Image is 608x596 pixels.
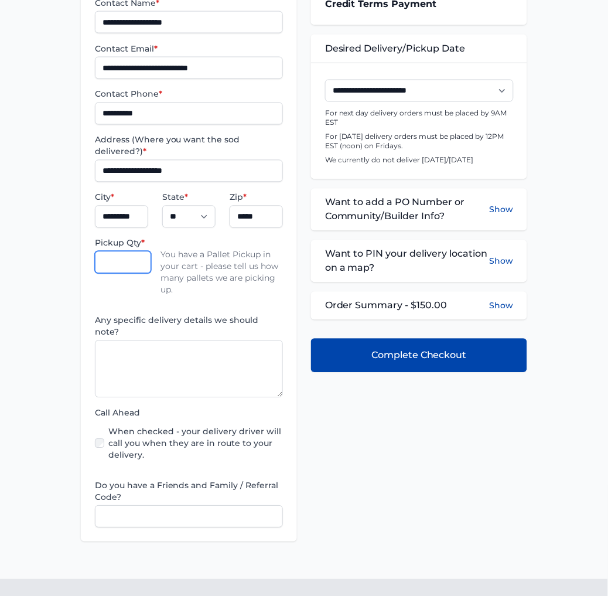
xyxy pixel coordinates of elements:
[95,315,283,338] label: Any specific delivery details we should note?
[325,196,489,224] span: Want to add a PO Number or Community/Builder Info?
[311,339,527,373] button: Complete Checkout
[95,237,151,249] label: Pickup Qty
[489,247,513,275] button: Show
[325,299,448,313] span: Order Summary - $150.00
[325,109,513,128] p: For next day delivery orders must be placed by 9AM EST
[95,192,148,203] label: City
[95,134,283,158] label: Address (Where you want the sod delivered?)
[325,132,513,151] p: For [DATE] delivery orders must be placed by 12PM EST (noon) on Fridays.
[371,349,467,363] span: Complete Checkout
[95,480,283,503] label: Do you have a Friends and Family / Referral Code?
[489,196,513,224] button: Show
[109,426,283,461] label: When checked - your delivery driver will call you when they are in route to your delivery.
[230,192,283,203] label: Zip
[95,407,283,419] label: Call Ahead
[95,88,283,100] label: Contact Phone
[162,192,216,203] label: State
[160,237,283,296] p: You have a Pallet Pickup in your cart - please tell us how many pallets we are picking up.
[311,35,527,63] div: Desired Delivery/Pickup Date
[325,156,513,165] p: We currently do not deliver [DATE]/[DATE]
[95,43,283,55] label: Contact Email
[489,300,513,312] button: Show
[325,247,489,275] span: Want to PIN your delivery location on a map?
